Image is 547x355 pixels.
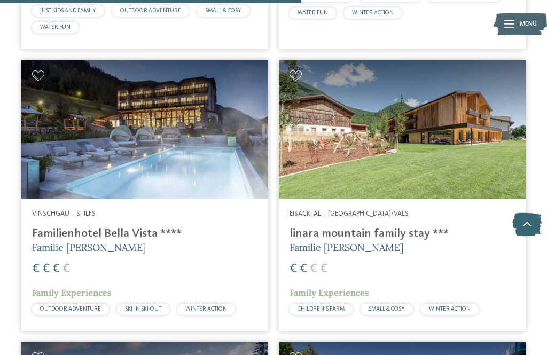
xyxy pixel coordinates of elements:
span: Eisacktal – [GEOGRAPHIC_DATA]/Vals [290,210,409,217]
span: Familie [PERSON_NAME] [32,241,146,254]
span: CHILDREN’S FARM [298,306,345,312]
h4: Familienhotel Bella Vista **** [32,227,257,241]
h4: linara mountain family stay *** [290,227,515,241]
span: Family Experiences [290,287,369,298]
a: Familienhotels gesucht? Hier findet ihr die besten! Eisacktal – [GEOGRAPHIC_DATA]/Vals linara mou... [279,60,526,332]
span: WATER FUN [298,10,328,16]
span: WINTER ACTION [429,306,471,312]
span: Family Experiences [32,287,112,298]
span: WINTER ACTION [185,306,227,312]
span: SMALL & COSY [205,8,241,14]
span: € [300,263,307,275]
span: WINTER ACTION [352,10,394,16]
span: € [310,263,317,275]
span: Familie [PERSON_NAME] [290,241,403,254]
span: Vinschgau – Stilfs [32,210,96,217]
span: € [42,263,50,275]
span: SMALL & COSY [369,306,405,312]
span: OUTDOOR ADVENTURE [120,8,181,14]
img: Familienhotels Südtirol [494,11,547,37]
span: WATER FUN [40,25,71,30]
span: € [52,263,60,275]
span: € [62,263,70,275]
span: JUST KIDS AND FAMILY [40,8,96,14]
span: OUTDOOR ADVENTURE [40,306,101,312]
span: Menü [520,20,537,29]
span: SKI-IN SKI-OUT [125,306,161,312]
span: € [32,263,40,275]
span: € [290,263,297,275]
span: € [320,263,327,275]
a: Familienhotels gesucht? Hier findet ihr die besten! Vinschgau – Stilfs Familienhotel Bella Vista ... [21,60,268,332]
